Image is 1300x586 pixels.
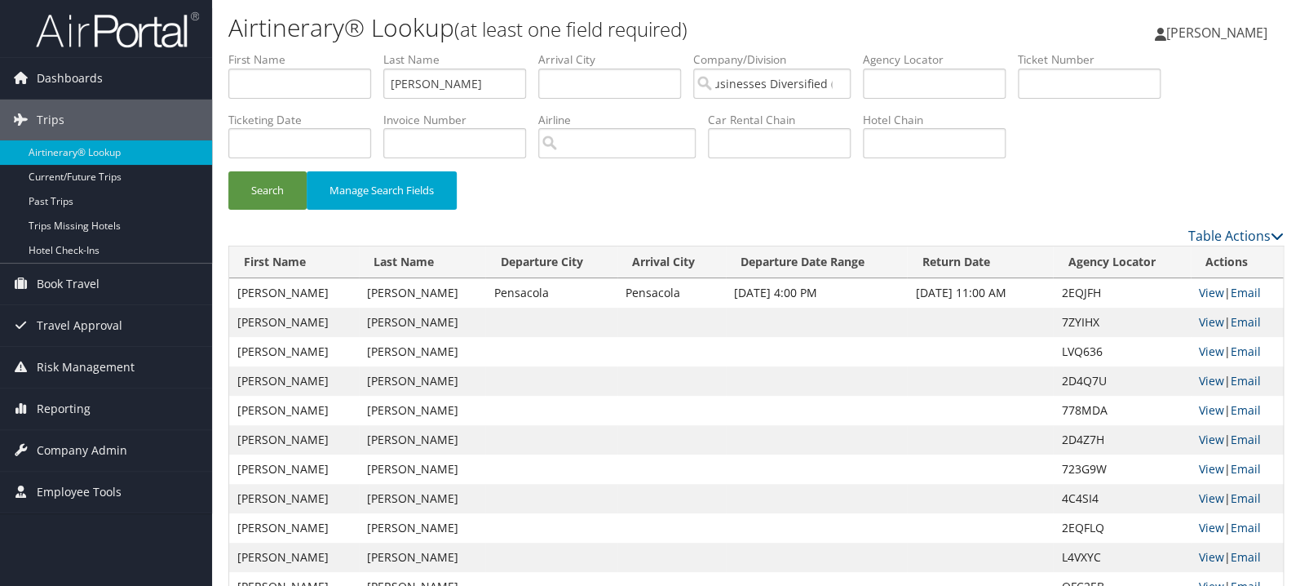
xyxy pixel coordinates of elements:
th: Arrival City: activate to sort column ascending [617,246,726,278]
td: | [1191,337,1283,366]
td: [PERSON_NAME] [229,425,359,455]
td: | [1191,484,1283,513]
td: [PERSON_NAME] [359,455,485,484]
td: L4VXYC [1053,543,1190,572]
a: View [1199,432,1224,447]
label: Hotel Chain [863,112,1018,128]
a: Email [1231,432,1261,447]
label: Agency Locator [863,51,1018,68]
td: | [1191,513,1283,543]
th: Return Date: activate to sort column ascending [907,246,1053,278]
td: LVQ636 [1053,337,1190,366]
a: View [1199,314,1224,330]
td: 2EQJFH [1053,278,1190,308]
label: Last Name [383,51,538,68]
td: [PERSON_NAME] [229,543,359,572]
td: [PERSON_NAME] [359,425,485,455]
td: [PERSON_NAME] [229,455,359,484]
td: | [1191,455,1283,484]
span: Employee Tools [37,472,122,513]
span: [PERSON_NAME] [1166,24,1267,42]
label: Arrival City [538,51,693,68]
label: Airline [538,112,708,128]
td: | [1191,425,1283,455]
td: [PERSON_NAME] [229,366,359,396]
td: [PERSON_NAME] [359,337,485,366]
td: 723G9W [1053,455,1190,484]
a: Email [1231,314,1261,330]
a: Email [1231,549,1261,565]
td: Pensacola [617,278,726,308]
img: airportal-logo.png [36,11,199,49]
td: 778MDA [1053,396,1190,425]
td: [PERSON_NAME] [359,308,485,337]
a: Email [1231,461,1261,477]
a: View [1199,491,1224,506]
a: View [1199,520,1224,535]
td: [PERSON_NAME] [229,278,359,308]
td: [PERSON_NAME] [229,308,359,337]
button: Search [228,171,307,210]
span: Risk Management [37,347,135,388]
span: Reporting [37,388,91,429]
td: 2D4Q7U [1053,366,1190,396]
th: Actions [1191,246,1283,278]
label: Company/Division [693,51,863,68]
h1: Airtinerary® Lookup [228,11,932,45]
td: [PERSON_NAME] [359,366,485,396]
span: Company Admin [37,430,127,471]
span: Book Travel [37,264,99,304]
th: First Name: activate to sort column ascending [229,246,359,278]
label: First Name [228,51,383,68]
button: Manage Search Fields [307,171,457,210]
th: Departure Date Range: activate to sort column ascending [726,246,908,278]
a: View [1199,373,1224,388]
td: | [1191,278,1283,308]
span: Trips [37,100,64,140]
td: | [1191,543,1283,572]
td: [PERSON_NAME] [359,543,485,572]
a: Email [1231,373,1261,388]
label: Ticketing Date [228,112,383,128]
td: Pensacola [485,278,617,308]
td: [PERSON_NAME] [359,396,485,425]
td: | [1191,396,1283,425]
td: 2EQFLQ [1053,513,1190,543]
a: Email [1231,491,1261,506]
a: View [1199,461,1224,477]
td: [PERSON_NAME] [229,513,359,543]
td: [PERSON_NAME] [229,484,359,513]
small: (at least one field required) [454,16,688,42]
td: [PERSON_NAME] [359,278,485,308]
td: [PERSON_NAME] [229,396,359,425]
a: View [1199,285,1224,300]
a: View [1199,549,1224,565]
td: 7ZYIHX [1053,308,1190,337]
label: Ticket Number [1018,51,1173,68]
td: [DATE] 11:00 AM [907,278,1053,308]
th: Departure City: activate to sort column ascending [485,246,617,278]
th: Agency Locator: activate to sort column ascending [1053,246,1190,278]
span: Dashboards [37,58,103,99]
a: [PERSON_NAME] [1155,8,1284,57]
label: Car Rental Chain [708,112,863,128]
span: Travel Approval [37,305,122,346]
td: 4C4SI4 [1053,484,1190,513]
a: Email [1231,402,1261,418]
a: View [1199,402,1224,418]
td: | [1191,308,1283,337]
a: View [1199,344,1224,359]
a: Table Actions [1188,227,1284,245]
td: [PERSON_NAME] [359,484,485,513]
td: | [1191,366,1283,396]
a: Email [1231,520,1261,535]
td: [PERSON_NAME] [359,513,485,543]
label: Invoice Number [383,112,538,128]
a: Email [1231,344,1261,359]
td: 2D4Z7H [1053,425,1190,455]
th: Last Name: activate to sort column ascending [359,246,485,278]
td: [PERSON_NAME] [229,337,359,366]
a: Email [1231,285,1261,300]
td: [DATE] 4:00 PM [726,278,908,308]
